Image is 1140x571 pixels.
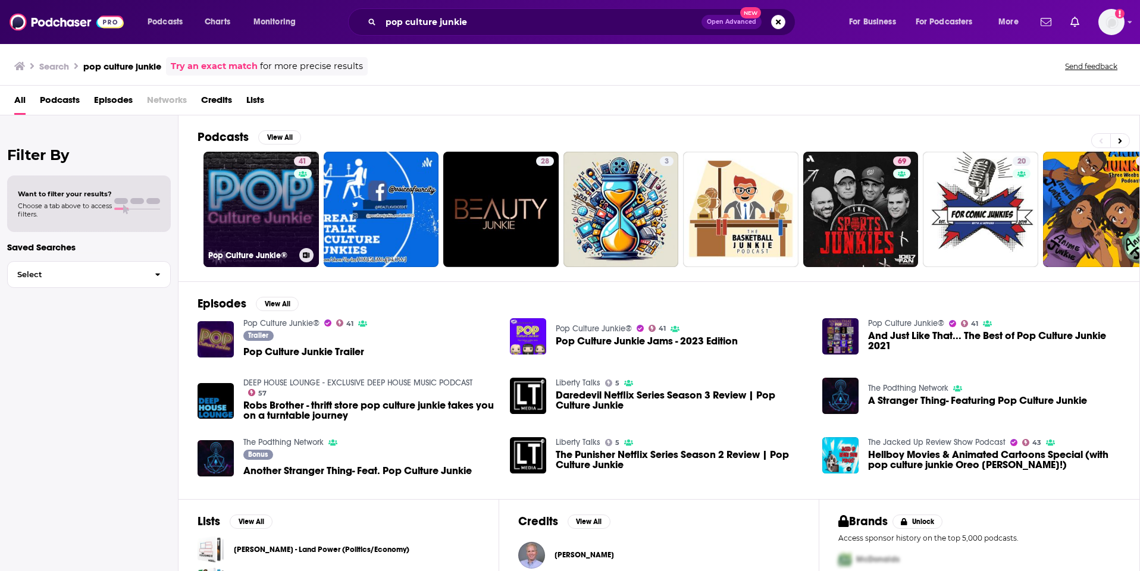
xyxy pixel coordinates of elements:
a: Pop Culture Junkie Jams - 2023 Edition [556,336,738,346]
span: Select [8,271,145,278]
span: Lists [246,90,264,115]
span: Pop Culture Junkie Trailer [243,347,364,357]
span: For Business [849,14,896,30]
span: 43 [1032,440,1041,445]
span: McDonalds [856,554,900,564]
span: Want to filter your results? [18,190,112,198]
span: Trailer [248,332,268,339]
a: Show notifications dropdown [1036,12,1056,32]
a: Charts [197,12,237,32]
span: 41 [346,321,353,327]
a: Liberty Talks [556,378,600,388]
a: Podcasts [40,90,80,115]
a: The Punisher Netflix Series Season 2 Review | Pop Culture Junkie [556,450,808,470]
button: View All [258,130,301,145]
span: And Just Like That... The Best of Pop Culture Junkie 2021 [868,331,1120,351]
a: 20 [1013,156,1031,166]
a: Show notifications dropdown [1066,12,1084,32]
button: View All [256,297,299,311]
button: open menu [908,12,990,32]
h3: pop culture junkie [83,61,161,72]
a: ListsView All [198,514,273,529]
a: EpisodesView All [198,296,299,311]
span: A Stranger Thing- Featuring Pop Culture Junkie [868,396,1087,406]
span: 41 [971,321,978,327]
img: Daredevil Netflix Series Season 3 Review | Pop Culture Junkie [510,378,546,414]
img: Podchaser - Follow, Share and Rate Podcasts [10,11,124,33]
span: For Podcasters [916,14,973,30]
button: Send feedback [1061,61,1121,71]
button: open menu [990,12,1033,32]
h2: Brands [838,514,888,529]
span: Bonus [248,451,268,458]
button: open menu [245,12,311,32]
span: for more precise results [260,59,363,73]
a: 3 [660,156,674,166]
span: [PERSON_NAME] [555,550,614,560]
span: 69 [898,156,906,168]
a: The Punisher Netflix Series Season 2 Review | Pop Culture Junkie [510,437,546,473]
a: Albertus - Land Power (Politics/Economy) [198,536,224,563]
a: 43 [1022,439,1042,446]
a: CreditsView All [518,514,610,529]
a: 20 [923,152,1038,267]
a: 28 [443,152,559,267]
img: Another Stranger Thing- Feat. Pop Culture Junkie [198,440,234,476]
span: 41 [659,326,666,331]
a: Pop Culture Junkie® [556,324,632,334]
a: 41 [961,320,979,327]
a: Pop Culture Junkie® [868,318,944,328]
a: PodcastsView All [198,130,301,145]
a: Pop Culture Junkie Jams - 2023 Edition [510,318,546,354]
img: Gerald Glassford [518,542,545,569]
span: Episodes [94,90,133,115]
a: DEEP HOUSE LOUNGE - EXCLUSIVE DEEP HOUSE MUSIC PODCAST [243,378,472,388]
span: Choose a tab above to access filters. [18,202,112,218]
a: The Podthing Network [868,383,948,393]
img: And Just Like That... The Best of Pop Culture Junkie 2021 [822,318,859,354]
h3: Search [39,61,69,72]
a: Pop Culture Junkie® [243,318,320,328]
a: Robs Brother - thrift store pop culture junkie takes you on a turntable journey [243,400,496,421]
button: Unlock [892,514,943,529]
span: 3 [665,156,669,168]
span: Open Advanced [707,19,756,25]
a: 69 [893,156,911,166]
a: Hellboy Movies & Animated Cartoons Special (with pop culture junkie Oreo Brewer!) [868,450,1120,470]
button: View All [568,514,610,529]
span: 20 [1017,156,1026,168]
h2: Filter By [7,146,171,164]
button: open menu [841,12,911,32]
span: More [998,14,1019,30]
img: Pop Culture Junkie Trailer [198,321,234,357]
img: Robs Brother - thrift store pop culture junkie takes you on a turntable journey [198,383,234,419]
p: Saved Searches [7,241,171,253]
h3: Pop Culture Junkie® [208,250,295,261]
span: 41 [299,156,306,168]
h2: Credits [518,514,558,529]
span: Logged in as sophiak [1098,9,1125,35]
a: 5 [605,439,620,446]
button: Select [7,261,171,288]
span: Another Stranger Thing- Feat. Pop Culture Junkie [243,466,472,476]
a: 28 [536,156,554,166]
img: A Stranger Thing- Featuring Pop Culture Junkie [822,378,859,414]
a: Daredevil Netflix Series Season 3 Review | Pop Culture Junkie [556,390,808,410]
button: Show profile menu [1098,9,1125,35]
a: 41 [336,319,354,327]
a: Hellboy Movies & Animated Cartoons Special (with pop culture junkie Oreo Brewer!) [822,437,859,473]
input: Search podcasts, credits, & more... [381,12,701,32]
a: 5 [605,379,620,387]
span: Networks [147,90,187,115]
span: Credits [201,90,232,115]
span: Monitoring [253,14,296,30]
